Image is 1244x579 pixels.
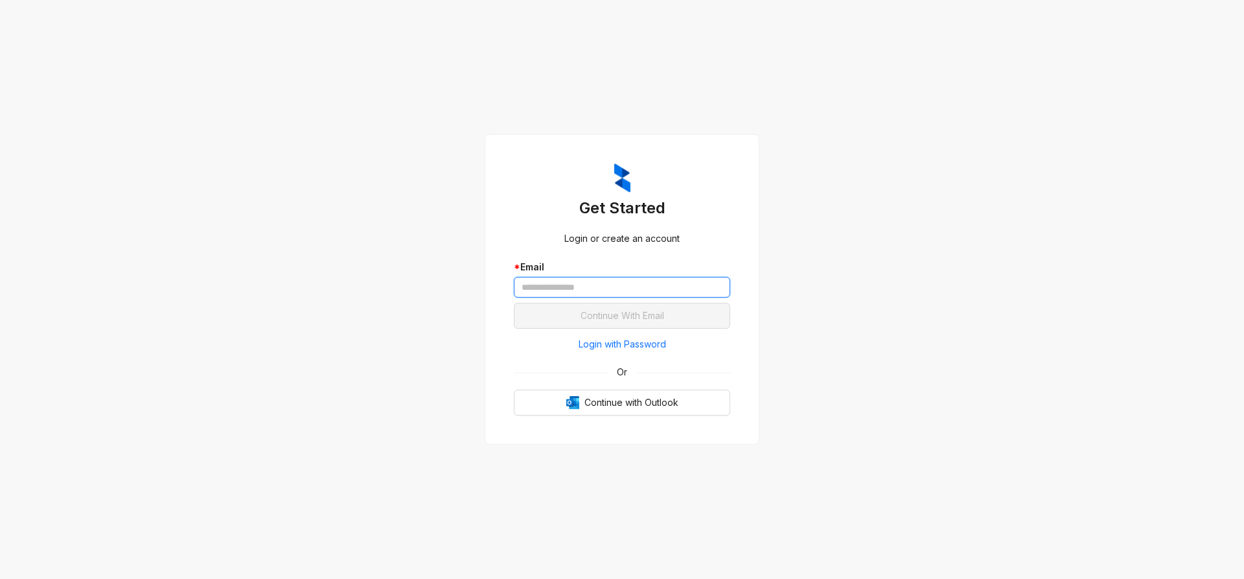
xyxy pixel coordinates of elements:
[566,396,579,409] img: Outlook
[579,337,666,351] span: Login with Password
[514,260,730,274] div: Email
[514,231,730,246] div: Login or create an account
[514,303,730,329] button: Continue With Email
[514,390,730,416] button: OutlookContinue with Outlook
[614,163,630,193] img: ZumaIcon
[608,365,636,379] span: Or
[514,334,730,355] button: Login with Password
[514,198,730,219] h3: Get Started
[584,396,678,410] span: Continue with Outlook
